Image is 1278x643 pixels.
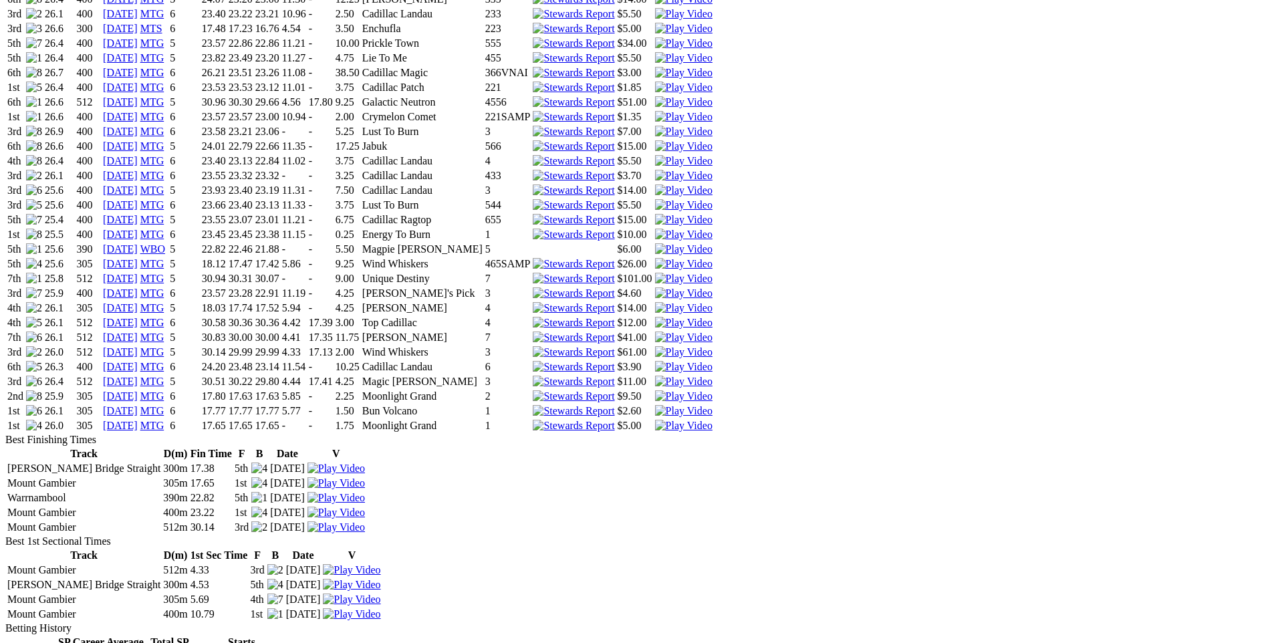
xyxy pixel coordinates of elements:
td: 400 [76,51,102,65]
a: MTG [140,332,164,343]
a: View replay [307,507,365,518]
td: 233 [485,7,531,21]
img: Stewards Report [533,140,614,152]
td: 6th [7,96,24,109]
a: View replay [323,564,380,575]
a: View replay [655,346,713,358]
a: View replay [655,390,713,402]
a: [DATE] [103,214,138,225]
img: Stewards Report [533,23,614,35]
a: [DATE] [103,258,138,269]
img: Stewards Report [533,155,614,167]
img: Play Video [655,287,713,299]
a: MTG [140,126,164,137]
td: 5 [169,96,200,109]
img: 1 [26,111,42,123]
a: [DATE] [103,390,138,402]
td: 9.25 [335,96,360,109]
img: 1 [26,52,42,64]
td: Prickle Town [362,37,483,50]
a: View replay [655,376,713,387]
img: Play Video [655,332,713,344]
img: 5 [26,199,42,211]
td: 6 [169,110,200,124]
a: MTG [140,199,164,211]
img: Play Video [655,140,713,152]
img: Play Video [323,594,380,606]
td: 11.21 [281,37,307,50]
img: 2 [26,170,42,182]
td: 6th [7,66,24,80]
td: 4556 [485,96,531,109]
img: 1 [26,96,42,108]
img: Play Video [655,23,713,35]
img: Play Video [655,67,713,79]
img: Play Video [655,420,713,432]
img: 1 [267,608,283,620]
img: Stewards Report [533,126,614,138]
img: Play Video [655,8,713,20]
td: 17.48 [201,22,227,35]
td: - [308,66,334,80]
img: 5 [26,361,42,373]
a: MTG [140,229,164,240]
a: [DATE] [103,111,138,122]
img: Play Video [323,579,380,591]
a: [DATE] [103,346,138,358]
img: Stewards Report [533,258,614,270]
td: - [308,51,334,65]
td: 400 [76,110,102,124]
td: 3rd [7,22,24,35]
td: 6 [169,7,200,21]
td: $5.00 [617,22,653,35]
a: Watch Replay on Watchdog [655,243,713,255]
td: $51.00 [617,96,653,109]
a: [DATE] [103,199,138,211]
img: Play Video [307,507,365,519]
img: Stewards Report [533,420,614,432]
a: MTG [140,155,164,166]
td: 300 [76,22,102,35]
img: 1 [26,243,42,255]
a: View replay [655,258,713,269]
td: 400 [76,7,102,21]
td: 30.96 [201,96,227,109]
img: 6 [26,376,42,388]
a: MTG [140,8,164,19]
td: $5.50 [617,7,653,21]
a: MTG [140,376,164,387]
td: 38.50 [335,66,360,80]
td: $3.00 [617,66,653,80]
a: [DATE] [103,287,138,299]
td: 400 [76,66,102,80]
img: Play Video [655,82,713,94]
img: 4 [26,420,42,432]
a: MTG [140,420,164,431]
td: 4.75 [335,51,360,65]
a: View replay [655,155,713,166]
a: [DATE] [103,361,138,372]
td: 23.57 [228,110,253,124]
img: 8 [26,126,42,138]
a: MTG [140,214,164,225]
a: [DATE] [103,317,138,328]
a: MTG [140,346,164,358]
img: 2 [251,521,267,533]
img: Play Video [655,37,713,49]
img: 2 [26,346,42,358]
td: Cadillac Landau [362,7,483,21]
td: 23.82 [201,51,227,65]
td: 23.57 [201,110,227,124]
td: 366VNAI [485,66,531,80]
td: 29.66 [255,96,280,109]
a: MTG [140,111,164,122]
a: View replay [655,140,713,152]
img: 7 [26,214,42,226]
a: View replay [655,287,713,299]
td: 23.40 [201,7,227,21]
img: Stewards Report [533,273,614,285]
td: 26.7 [44,66,75,80]
img: 4 [251,507,267,519]
td: 26.4 [44,51,75,65]
img: Play Video [655,243,713,255]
